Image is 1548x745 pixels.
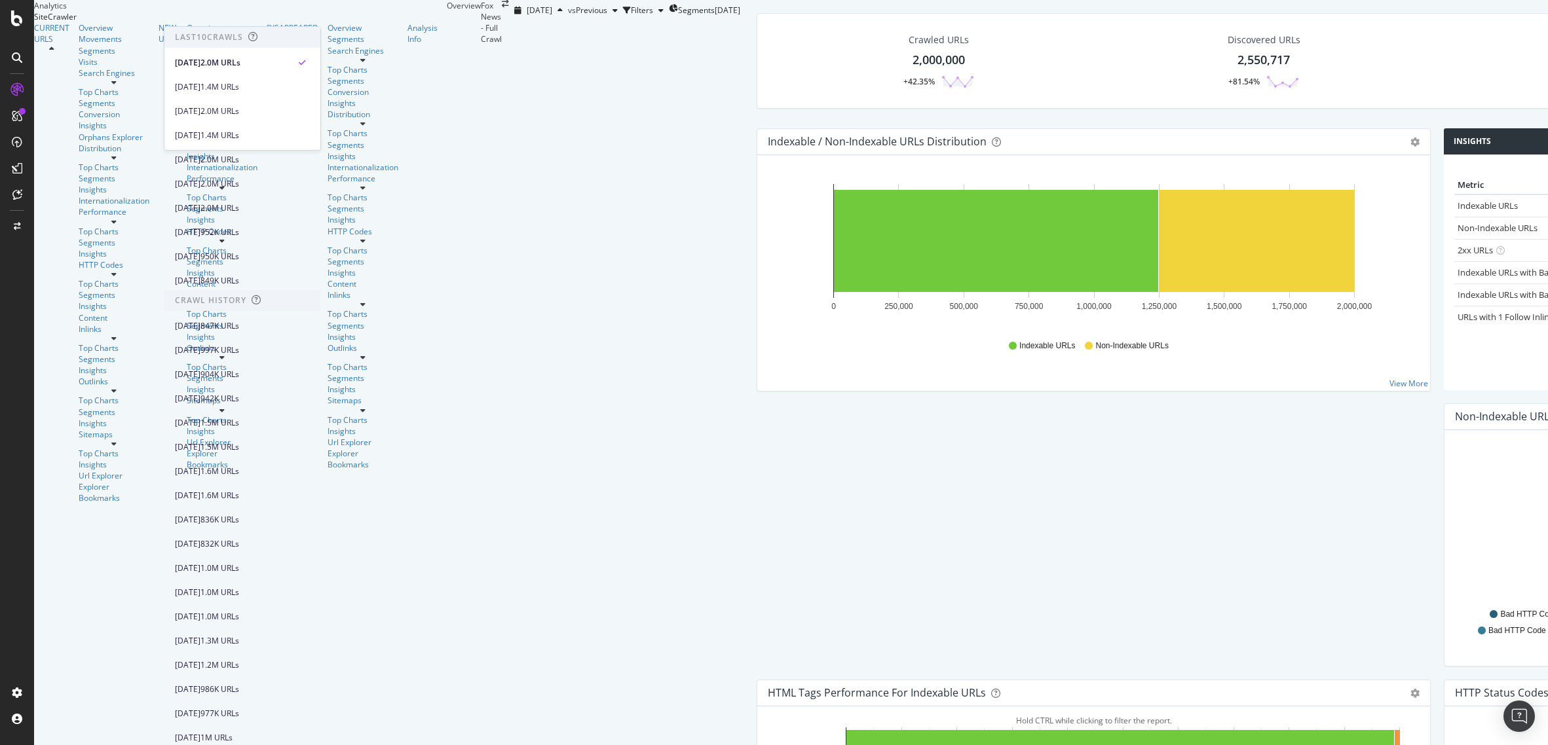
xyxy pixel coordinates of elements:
[79,237,149,248] a: Segments
[267,22,318,45] div: DISAPPEARED URLS
[200,320,239,332] div: 847K URLs
[328,372,398,384] a: Segments
[79,312,149,323] div: Content
[79,67,149,79] a: Search Engines
[1410,689,1420,698] div: gear
[328,289,398,300] a: Inlinks
[175,417,200,429] div: [DATE]
[79,120,149,131] a: Insights
[328,384,398,395] a: Insights
[187,22,257,33] a: Overview
[175,393,200,405] div: [DATE]
[328,308,398,319] a: Top Charts
[200,369,239,380] div: 904K URLs
[200,227,239,238] div: 952K URLs
[328,98,398,109] div: Insights
[576,5,607,16] span: Previous
[79,395,149,406] div: Top Charts
[175,154,200,166] div: [DATE]
[328,22,398,33] a: Overview
[328,256,398,267] div: Segments
[200,417,239,429] div: 1.5M URLs
[328,331,398,342] div: Insights
[631,5,653,16] div: Filters
[79,226,149,237] div: Top Charts
[328,245,398,256] div: Top Charts
[79,300,149,312] a: Insights
[200,81,239,93] div: 1.4M URLs
[1076,302,1112,311] text: 1,000,000
[1095,340,1168,352] span: Non-Indexable URLs
[175,659,200,671] div: [DATE]
[1458,200,1518,211] a: Indexable URLs
[831,302,836,311] text: 0
[79,33,149,45] a: Movements
[768,686,986,699] div: HTML Tags Performance for Indexable URLs
[79,56,98,67] a: Visits
[568,5,576,16] span: vs
[175,635,200,647] div: [DATE]
[79,481,149,503] a: Explorer Bookmarks
[328,437,398,448] div: Url Explorer
[200,202,239,214] div: 2.0M URLs
[79,86,149,98] div: Top Charts
[159,22,178,45] div: NEW URLS
[884,302,913,311] text: 250,000
[1142,302,1177,311] text: 1,250,000
[175,708,200,719] div: [DATE]
[1337,302,1372,311] text: 2,000,000
[175,490,200,501] div: [DATE]
[79,173,149,184] a: Segments
[79,162,149,173] a: Top Charts
[1389,378,1428,389] a: View More
[328,139,398,151] div: Segments
[328,128,398,139] a: Top Charts
[1458,244,1493,256] a: 2xx URLs
[79,459,149,470] a: Insights
[328,226,398,237] a: HTTP Codes
[328,151,398,162] div: Insights
[328,64,398,75] div: Top Charts
[527,5,552,16] span: 2025 Aug. 28th
[200,344,239,356] div: 997K URLs
[768,176,1420,328] div: A chart.
[328,278,398,289] a: Content
[79,289,149,300] a: Segments
[200,441,239,453] div: 1.5M URLs
[328,267,398,278] a: Insights
[328,75,398,86] a: Segments
[79,206,149,217] div: Performance
[328,33,398,45] div: Segments
[328,173,398,184] a: Performance
[1015,302,1044,311] text: 750,000
[950,302,979,311] text: 500,000
[200,538,239,550] div: 832K URLs
[79,354,149,365] a: Segments
[200,514,239,526] div: 836K URLs
[79,45,149,56] a: Segments
[79,470,149,481] a: Url Explorer
[328,203,398,214] div: Segments
[79,143,149,154] a: Distribution
[175,465,200,477] div: [DATE]
[79,407,149,418] a: Segments
[328,109,398,120] a: Distribution
[328,426,398,437] div: Insights
[328,45,398,56] a: Search Engines
[200,178,239,190] div: 2.0M URLs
